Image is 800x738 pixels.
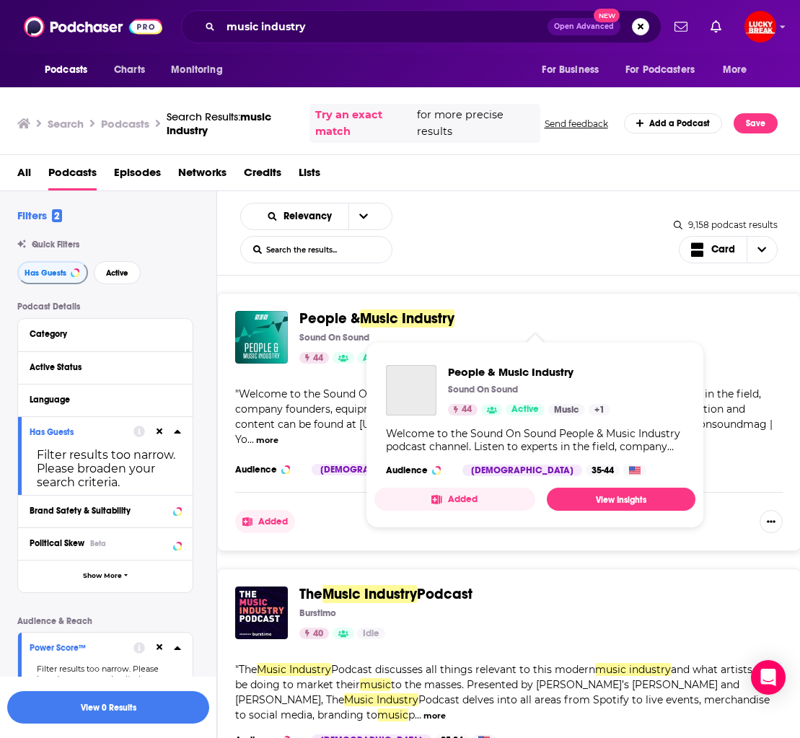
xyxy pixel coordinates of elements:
span: Podcast [417,585,472,603]
img: User Profile [744,11,776,43]
div: Filter results too narrow. Please broaden your search criteria. [30,664,181,684]
p: Podcast Details [17,302,193,312]
div: Has Guests [30,427,124,437]
span: Podcasts [45,60,87,80]
span: Logged in as annagregory [744,11,776,43]
a: Add a Podcast [624,113,723,133]
span: Idle [363,627,379,641]
div: Language [30,395,172,405]
button: open menu [532,56,617,84]
span: New [594,9,620,22]
button: more [423,710,446,722]
span: music [360,678,391,691]
span: For Podcasters [625,60,695,80]
span: Show More [83,572,122,580]
p: Sound On Sound [448,384,518,395]
img: People & Music Industry [235,311,288,364]
h3: Search [48,117,84,131]
a: Lists [299,161,320,190]
button: more [256,434,278,447]
input: Search podcasts, credits, & more... [221,15,548,38]
div: [DEMOGRAPHIC_DATA] [312,464,431,475]
button: Brand Safety & Suitability [30,501,181,519]
button: Active [94,261,141,284]
span: Welcome to the Sound On Sound People & [239,387,456,400]
a: Active [357,352,396,364]
a: Credits [244,161,281,190]
button: open menu [161,56,241,84]
span: music industry [167,110,271,137]
a: Podcasts [48,161,97,190]
button: Has Guests [30,423,133,441]
a: People & Music Industry [386,365,436,416]
a: People & Music Industry [448,365,610,379]
span: Monitoring [171,60,222,80]
span: " [235,663,773,721]
h2: Choose List sort [240,203,392,230]
a: TheMusic IndustryPodcast [299,587,472,602]
button: View 0 Results [7,691,209,724]
div: Power Score™ [30,643,124,653]
a: 40 [299,628,329,639]
a: People &Music Industry [299,311,454,327]
div: 35-44 [586,465,620,476]
span: music industry [595,663,671,676]
span: ... [415,708,421,721]
button: open menu [35,56,106,84]
div: Welcome to the Sound On Sound People & Music Industry podcast channel. Listen to experts in the f... [386,427,684,453]
span: Card [711,245,735,255]
span: Active [106,269,128,277]
span: Music Industry [344,693,418,706]
span: Active [511,403,539,417]
span: ... [247,433,254,446]
span: Has Guests [25,269,66,277]
span: " [235,387,773,446]
button: open menu [713,56,765,84]
span: More [723,60,747,80]
a: Show notifications dropdown [705,14,727,39]
span: 2 [52,209,62,222]
span: 40 [313,627,323,641]
span: Music Industry [322,585,417,603]
img: The Music Industry Podcast [235,587,288,639]
span: Podcast discusses all things relevant to this modern [331,663,595,676]
button: Show More [18,560,193,592]
span: Music Industry [257,663,331,676]
button: open menu [254,211,348,221]
span: The [299,585,322,603]
span: For Business [542,60,599,80]
button: Added [374,488,535,511]
img: Podchaser - Follow, Share and Rate Podcasts [24,13,162,40]
span: Charts [114,60,145,80]
button: Open AdvancedNew [548,18,620,35]
h3: Podcasts [101,117,149,131]
span: Relevancy [283,211,337,221]
span: Political Skew [30,538,84,548]
div: Filter results too narrow. Please broaden your search criteria. [30,448,181,489]
h2: Filters [17,208,62,222]
a: All [17,161,31,190]
span: Active [363,351,390,366]
a: Episodes [114,161,161,190]
span: for more precise results [417,107,535,140]
span: Open Advanced [554,23,614,30]
h3: Audience [235,464,300,475]
a: Active [506,404,545,416]
div: Search podcasts, credits, & more... [181,10,661,43]
button: Added [235,510,295,533]
p: Burstimo [299,607,336,619]
button: Power Score™ [30,638,133,656]
div: 9,158 podcast results [674,219,778,230]
button: Save [734,113,778,133]
div: Active Status [30,362,172,372]
p: Audience & Reach [17,616,193,626]
button: Has Guests [17,261,88,284]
